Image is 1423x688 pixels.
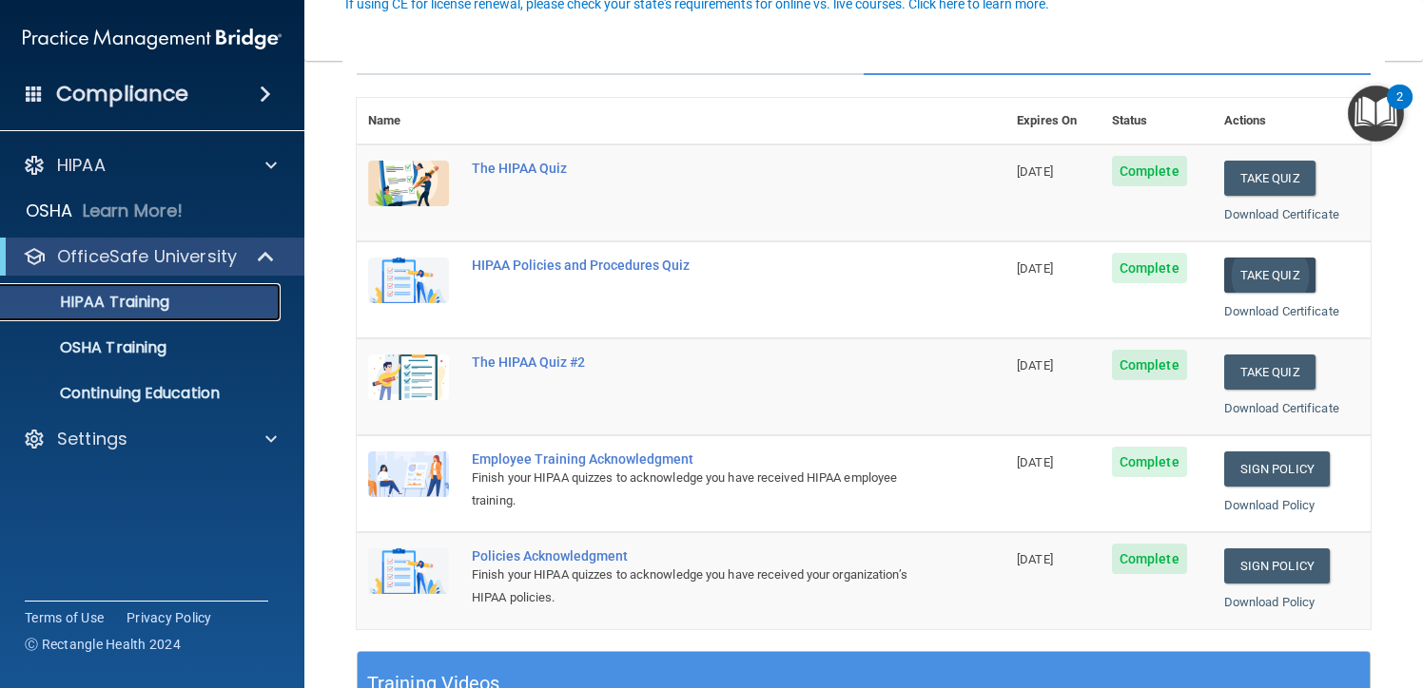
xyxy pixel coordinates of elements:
[472,354,910,370] div: The HIPAA Quiz #2
[57,154,106,177] p: HIPAA
[472,258,910,273] div: HIPAA Policies and Procedures Quiz
[25,635,181,654] span: Ⓒ Rectangle Health 2024
[1213,98,1371,144] th: Actions
[56,81,188,107] h4: Compliance
[1017,552,1053,566] span: [DATE]
[1017,455,1053,469] span: [DATE]
[1396,97,1403,122] div: 2
[23,20,282,58] img: PMB logo
[1224,401,1339,415] a: Download Certificate
[1224,207,1339,221] a: Download Certificate
[1224,595,1316,609] a: Download Policy
[23,245,276,268] a: OfficeSafe University
[472,564,910,609] div: Finish your HIPAA quizzes to acknowledge you have received your organization’s HIPAA policies.
[25,608,104,627] a: Terms of Use
[127,608,212,627] a: Privacy Policy
[23,154,277,177] a: HIPAA
[12,384,272,403] p: Continuing Education
[1348,86,1404,142] button: Open Resource Center, 2 new notifications
[1224,498,1316,512] a: Download Policy
[472,451,910,467] div: Employee Training Acknowledgment
[472,467,910,512] div: Finish your HIPAA quizzes to acknowledge you have received HIPAA employee training.
[12,338,166,357] p: OSHA Training
[1224,304,1339,318] a: Download Certificate
[1017,358,1053,373] span: [DATE]
[357,98,460,144] th: Name
[83,200,184,222] p: Learn More!
[1112,350,1187,380] span: Complete
[1101,98,1213,144] th: Status
[57,245,237,268] p: OfficeSafe University
[1112,447,1187,477] span: Complete
[1112,156,1187,186] span: Complete
[1017,261,1053,276] span: [DATE]
[1224,548,1330,583] a: Sign Policy
[1224,258,1316,293] button: Take Quiz
[472,161,910,176] div: The HIPAA Quiz
[23,428,277,450] a: Settings
[12,293,169,312] p: HIPAA Training
[26,200,73,222] p: OSHA
[1224,161,1316,196] button: Take Quiz
[1112,253,1187,283] span: Complete
[57,428,127,450] p: Settings
[472,548,910,564] div: Policies Acknowledgment
[1224,451,1330,487] a: Sign Policy
[1005,98,1101,144] th: Expires On
[1017,164,1053,179] span: [DATE]
[1224,354,1316,390] button: Take Quiz
[1112,544,1187,574] span: Complete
